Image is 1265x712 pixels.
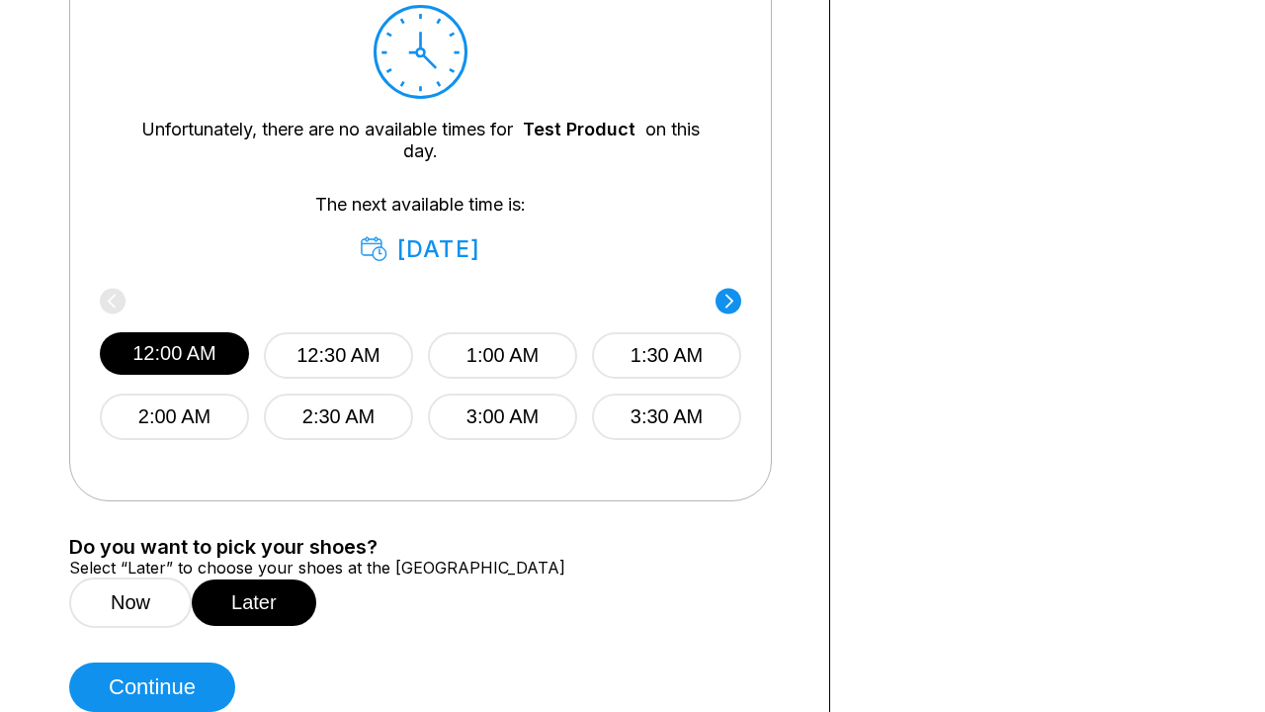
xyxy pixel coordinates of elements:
button: Later [192,579,316,626]
button: 12:00 AM [100,332,249,375]
button: Now [69,578,192,628]
div: The next available time is: [129,194,712,263]
button: 1:00 AM [428,332,577,379]
div: [DATE] [361,235,480,263]
label: Do you want to pick your shoes? [69,536,800,558]
div: Unfortunately, there are no available times for on this day. [129,119,712,162]
button: 3:30 AM [592,394,741,440]
button: Continue [69,663,235,712]
a: Test Product [523,119,635,139]
button: 1:30 AM [592,332,741,379]
button: 3:00 AM [428,394,577,440]
button: 2:00 AM [100,394,249,440]
button: 12:30 AM [264,332,413,379]
button: 2:30 AM [264,394,413,440]
label: Select “Later” to choose your shoes at the [GEOGRAPHIC_DATA] [69,558,565,578]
